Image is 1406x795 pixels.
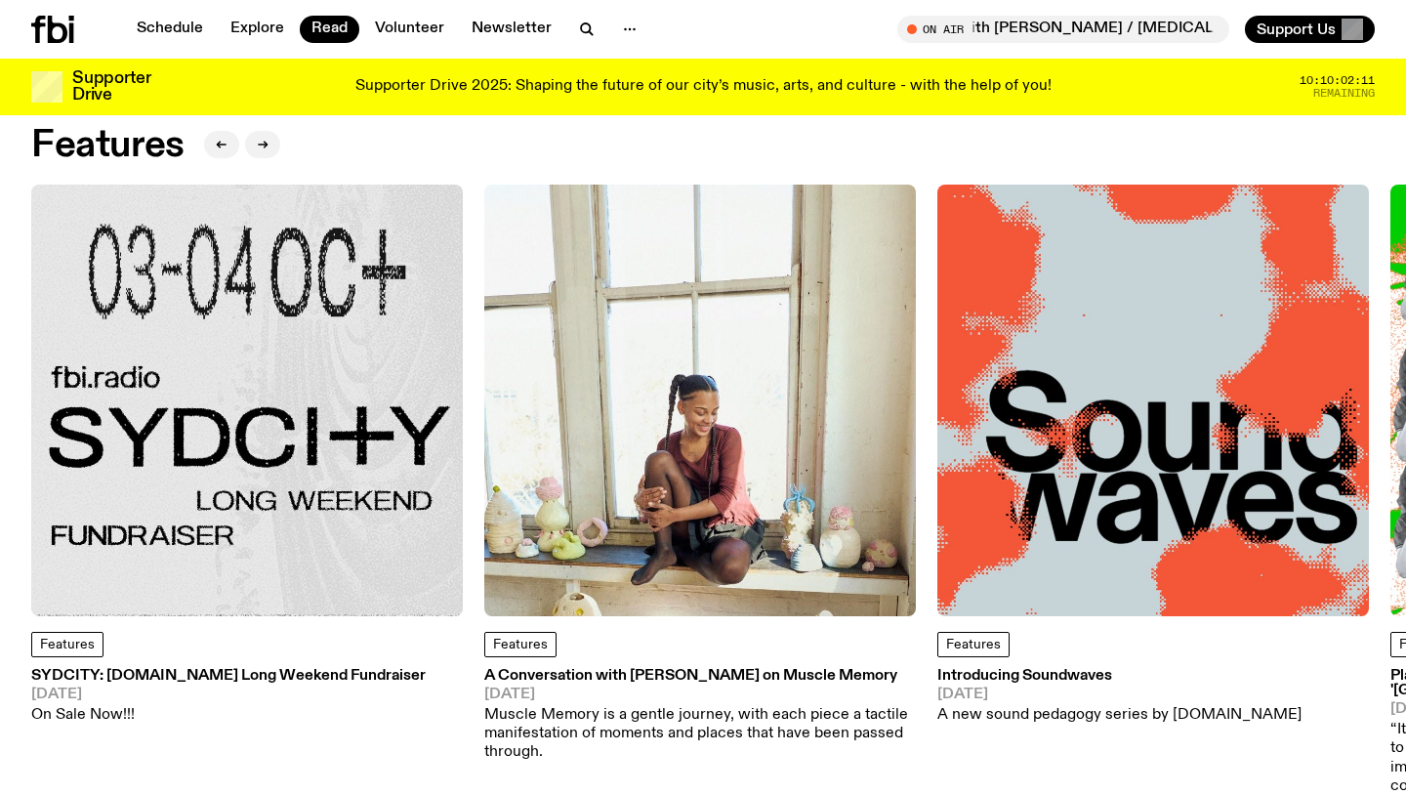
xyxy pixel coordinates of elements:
a: Schedule [125,16,215,43]
p: Muscle Memory is a gentle journey, with each piece a tactile manifestation of moments and places ... [484,707,916,764]
a: Features [937,632,1010,657]
a: Features [31,632,103,657]
a: Newsletter [460,16,563,43]
span: [DATE] [31,688,426,702]
h3: SYDCITY: [DOMAIN_NAME] Long Weekend Fundraiser [31,669,426,684]
span: 10:10:02:11 [1300,75,1375,86]
p: On Sale Now!!! [31,707,426,726]
button: Support Us [1245,16,1375,43]
span: [DATE] [484,688,916,702]
img: Black text on gray background. Reading top to bottom: 03-04 OCT. fbi.radio SYDCITY LONG WEEKEND F... [31,185,463,616]
p: A new sound pedagogy series by [DOMAIN_NAME] [937,707,1302,726]
span: Support Us [1257,21,1336,38]
a: Introducing Soundwaves[DATE]A new sound pedagogy series by [DOMAIN_NAME] [937,669,1302,726]
p: Supporter Drive 2025: Shaping the future of our city’s music, arts, and culture - with the help o... [355,78,1052,96]
h3: Supporter Drive [72,70,150,104]
a: SYDCITY: [DOMAIN_NAME] Long Weekend Fundraiser[DATE]On Sale Now!!! [31,669,426,726]
a: Read [300,16,359,43]
a: Volunteer [363,16,456,43]
button: On AirLunch with [PERSON_NAME] / [MEDICAL_DATA] Interview [897,16,1229,43]
span: Features [946,639,1001,652]
h3: Introducing Soundwaves [937,669,1302,684]
span: Features [40,639,95,652]
a: Features [484,632,557,657]
span: [DATE] [937,688,1302,702]
h3: A Conversation with [PERSON_NAME] on Muscle Memory [484,669,916,684]
a: Explore [219,16,296,43]
h2: Features [31,128,185,163]
span: Features [493,639,548,652]
a: A Conversation with [PERSON_NAME] on Muscle Memory[DATE]Muscle Memory is a gentle journey, with e... [484,669,916,763]
span: Remaining [1313,88,1375,99]
img: The text Sound waves, with one word stacked upon another, in black text on a bluish-gray backgrou... [937,185,1369,616]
